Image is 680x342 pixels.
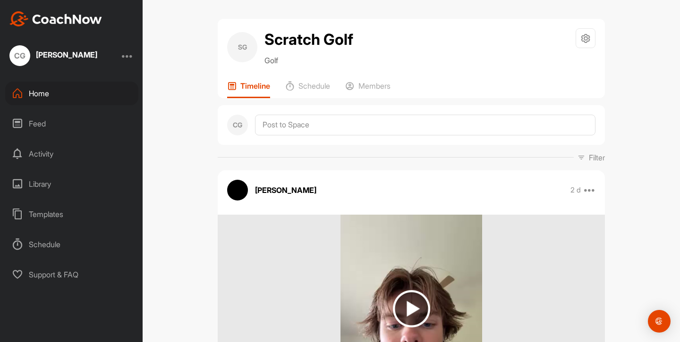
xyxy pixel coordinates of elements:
p: Schedule [298,81,330,91]
div: CG [9,45,30,66]
div: [PERSON_NAME] [36,51,97,58]
div: Activity [5,142,138,166]
div: Open Intercom Messenger [648,310,671,333]
div: Feed [5,112,138,135]
div: Support & FAQ [5,263,138,286]
img: play [393,290,430,327]
div: CG [227,115,248,135]
img: avatar [227,180,248,200]
p: Filter [589,152,605,163]
p: 2 d [570,185,581,195]
div: SG [227,32,257,62]
div: Schedule [5,233,138,256]
h2: Scratch Golf [264,28,353,51]
div: Library [5,172,138,196]
p: [PERSON_NAME] [255,184,316,196]
p: Golf [264,55,353,66]
div: Templates [5,202,138,226]
div: Home [5,82,138,105]
p: Timeline [240,81,270,91]
p: Members [358,81,391,91]
img: CoachNow [9,11,102,26]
